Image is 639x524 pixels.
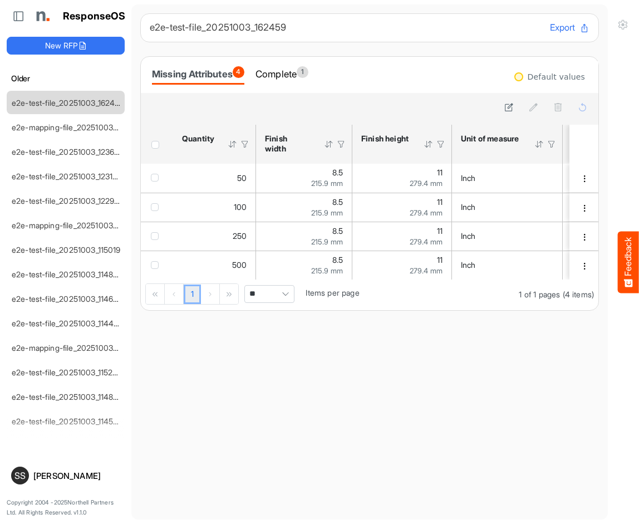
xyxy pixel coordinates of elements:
span: Inch [461,173,476,183]
a: e2e-mapping-file_20251003_115256 [12,221,139,230]
span: 250 [233,231,247,241]
img: Northell [31,5,53,27]
span: 11 [437,168,443,177]
span: 279.4 mm [410,208,443,217]
td: 8.5 is template cell Column Header httpsnorthellcomontologiesmapping-rulesmeasurementhasfinishsiz... [256,164,352,193]
span: 215.9 mm [311,208,343,217]
a: e2e-test-file_20251003_115234 [12,368,122,377]
div: Unit of measure [461,134,520,144]
div: Go to next page [201,284,220,304]
span: (4 items) [563,290,594,299]
span: Inch [461,231,476,241]
div: Finish height [361,134,409,144]
h6: e2e-test-file_20251003_162459 [150,23,541,32]
span: 215.9 mm [311,179,343,188]
td: 250 is template cell Column Header httpsnorthellcomontologiesmapping-rulesorderhasquantity [173,222,256,251]
span: Inch [461,202,476,212]
div: Complete [255,66,308,82]
td: checkbox [141,251,173,280]
span: 279.4 mm [410,266,443,275]
td: 8.5 is template cell Column Header httpsnorthellcomontologiesmapping-rulesmeasurementhasfinishsiz... [256,222,352,251]
a: e2e-test-file_20251003_114835 [12,392,122,401]
td: checkbox [141,222,173,251]
button: Feedback [618,231,639,293]
span: 279.4 mm [410,179,443,188]
span: 11 [437,197,443,207]
div: Filter Icon [336,139,346,149]
button: dropdownbutton [578,232,591,243]
div: Quantity [182,134,213,144]
span: 1 [297,66,308,78]
td: 11 is template cell Column Header httpsnorthellcomontologiesmapping-rulesmeasurementhasfinishsize... [352,164,452,193]
button: dropdownbutton [578,203,591,214]
td: 11 is template cell Column Header httpsnorthellcomontologiesmapping-rulesmeasurementhasfinishsize... [352,251,452,280]
span: 1 of 1 pages [519,290,560,299]
div: Filter Icon [436,139,446,149]
a: e2e-test-file_20251003_123640 [12,147,125,156]
span: 8.5 [332,255,343,265]
td: 8.5 is template cell Column Header httpsnorthellcomontologiesmapping-rulesmeasurementhasfinishsiz... [256,251,352,280]
a: e2e-mapping-file_20251003_124057 [12,123,141,132]
div: [PERSON_NAME] [33,472,120,480]
td: checkbox [141,193,173,222]
div: Go to previous page [165,284,184,304]
td: checkbox [141,164,173,193]
div: Finish width [265,134,309,154]
a: e2e-test-file_20251003_115019 [12,245,121,254]
td: f0e98804-37dc-4d20-b411-2f04bf6a75d0 is template cell Column Header [569,193,601,222]
span: 50 [237,173,247,183]
td: Inch is template cell Column Header httpsnorthellcomontologiesmapping-rulesmeasurementhasunitofme... [452,251,563,280]
span: Inch [461,260,476,270]
a: e2e-test-file_20251003_114427 [12,319,122,328]
span: SS [14,471,26,480]
td: Inch is template cell Column Header httpsnorthellcomontologiesmapping-rulesmeasurementhasunitofme... [452,222,563,251]
span: 8.5 [332,197,343,207]
div: Missing Attributes [152,66,244,82]
span: 279.4 mm [410,237,443,246]
a: e2e-test-file_20251003_123146 [12,172,122,181]
div: Default values [528,73,585,81]
td: 100 is template cell Column Header httpsnorthellcomontologiesmapping-rulesorderhasquantity [173,193,256,222]
button: dropdownbutton [578,173,591,184]
div: Pager Container [141,280,598,310]
td: Inch is template cell Column Header httpsnorthellcomontologiesmapping-rulesmeasurementhasunitofme... [452,164,563,193]
div: Filter Icon [547,139,557,149]
button: dropdownbutton [578,261,591,272]
a: Page 1 of 1 Pages [184,285,201,305]
td: 8.5 is template cell Column Header httpsnorthellcomontologiesmapping-rulesmeasurementhasfinishsiz... [256,193,352,222]
span: Items per page [306,288,359,297]
a: e2e-test-file_20251003_162459 [12,98,124,107]
span: 215.9 mm [311,237,343,246]
p: Copyright 2004 - 2025 Northell Partners Ltd. All Rights Reserved. v 1.1.0 [7,498,125,517]
td: 500 is template cell Column Header httpsnorthellcomontologiesmapping-rulesorderhasquantity [173,251,256,280]
span: 8.5 [332,168,343,177]
th: Header checkbox [141,125,173,164]
a: e2e-test-file_20251003_114625 [12,294,122,303]
td: 11 is template cell Column Header httpsnorthellcomontologiesmapping-rulesmeasurementhasfinishsize... [352,193,452,222]
a: e2e-test-file_20251003_114842 [12,270,123,279]
td: 11 is template cell Column Header httpsnorthellcomontologiesmapping-rulesmeasurementhasfinishsize... [352,222,452,251]
td: de230109-246a-43ab-a1c0-c8094e7d2fdf is template cell Column Header [569,251,601,280]
span: 500 [232,260,247,270]
button: New RFP [7,37,125,55]
a: e2e-test-file_20251003_114502 [12,417,123,426]
td: Inch is template cell Column Header httpsnorthellcomontologiesmapping-rulesmeasurementhasunitofme... [452,193,563,222]
h1: ResponseOS [63,11,126,22]
td: 629e9e0c-f171-4968-8eca-11b3e4633a18 is template cell Column Header [569,222,601,251]
div: Go to last page [220,284,238,304]
div: Filter Icon [240,139,250,149]
td: 0d59b474-d036-487c-a4fa-b5e0bda70fd7 is template cell Column Header [569,164,601,193]
td: 50 is template cell Column Header httpsnorthellcomontologiesmapping-rulesorderhasquantity [173,164,256,193]
span: 11 [437,226,443,236]
h6: Older [7,72,125,85]
span: 100 [234,202,247,212]
div: Go to first page [146,284,165,304]
span: Pagerdropdown [244,285,294,303]
button: Export [550,21,589,35]
span: 8.5 [332,226,343,236]
span: 215.9 mm [311,266,343,275]
span: 11 [437,255,443,265]
a: e2e-test-file_20251003_122949 [12,196,124,205]
a: e2e-mapping-file_20251003_105358 [12,343,141,352]
span: 4 [233,66,244,78]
